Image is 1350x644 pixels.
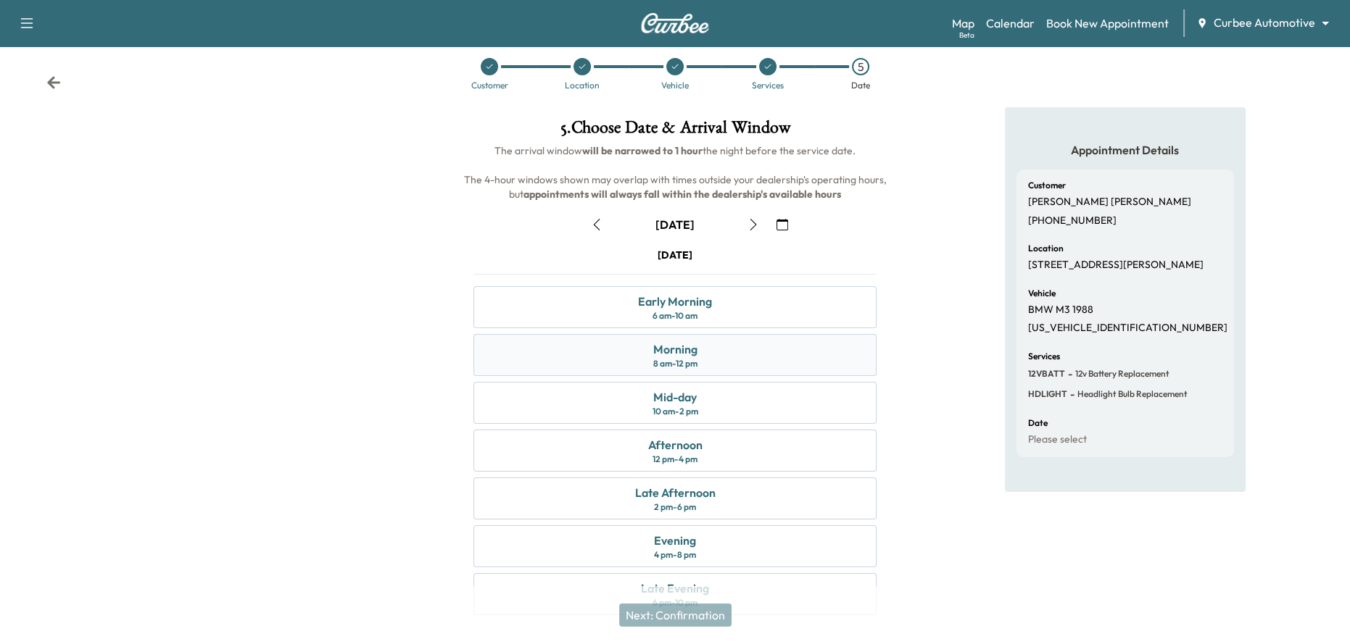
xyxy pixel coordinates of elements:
div: Back [46,75,61,90]
span: Curbee Automotive [1214,14,1315,31]
div: 4 pm - 8 pm [654,549,696,561]
h5: Appointment Details [1016,142,1234,158]
div: 2 pm - 6 pm [654,501,696,513]
b: will be narrowed to 1 hour [582,144,703,157]
a: Book New Appointment [1046,14,1169,32]
span: 12VBATT [1028,368,1065,380]
span: The arrival window the night before the service date. The 4-hour windows shown may overlap with t... [463,144,888,201]
b: appointments will always fall within the dealership's available hours [523,188,841,201]
div: Date [851,81,870,90]
div: 8 am - 12 pm [653,358,697,369]
p: [STREET_ADDRESS][PERSON_NAME] [1028,259,1204,272]
span: Headlight Bulb Replacement [1074,388,1188,400]
div: Customer [471,81,508,90]
div: Late Afternoon [634,484,715,501]
a: Calendar [986,14,1035,32]
h1: 5 . Choose Date & Arrival Window [462,119,889,143]
div: Early Morning [638,293,712,310]
h6: Location [1028,244,1064,253]
h6: Date [1028,419,1048,427]
div: 12 pm - 4 pm [653,453,697,465]
div: 6 am - 10 am [653,310,697,322]
p: [PHONE_NUMBER] [1028,214,1117,227]
div: Beta [959,30,974,41]
h6: Services [1028,352,1060,361]
div: [DATE] [655,217,695,233]
span: - [1065,367,1072,381]
div: Afternoon [647,436,702,453]
p: [PERSON_NAME] [PERSON_NAME] [1028,196,1191,209]
h6: Customer [1028,181,1066,190]
div: Morning [653,340,697,358]
div: [DATE] [658,248,692,262]
p: Please select [1028,433,1087,446]
p: BMW M3 1988 [1028,304,1093,317]
div: Late Evening [641,580,709,597]
div: 5 [852,58,869,75]
span: 12v Battery Replacement [1072,368,1169,380]
span: - [1067,387,1074,401]
span: HDLIGHT [1028,388,1067,400]
a: MapBeta [952,14,974,32]
p: [US_VEHICLE_IDENTIFICATION_NUMBER] [1028,322,1227,335]
h6: Vehicle [1028,289,1056,298]
div: Mid-day [653,388,697,406]
div: Services [752,81,784,90]
div: Location [565,81,600,90]
img: Curbee Logo [640,13,710,33]
div: Vehicle [661,81,689,90]
div: Evening [654,532,696,549]
div: 10 am - 2 pm [652,406,697,417]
